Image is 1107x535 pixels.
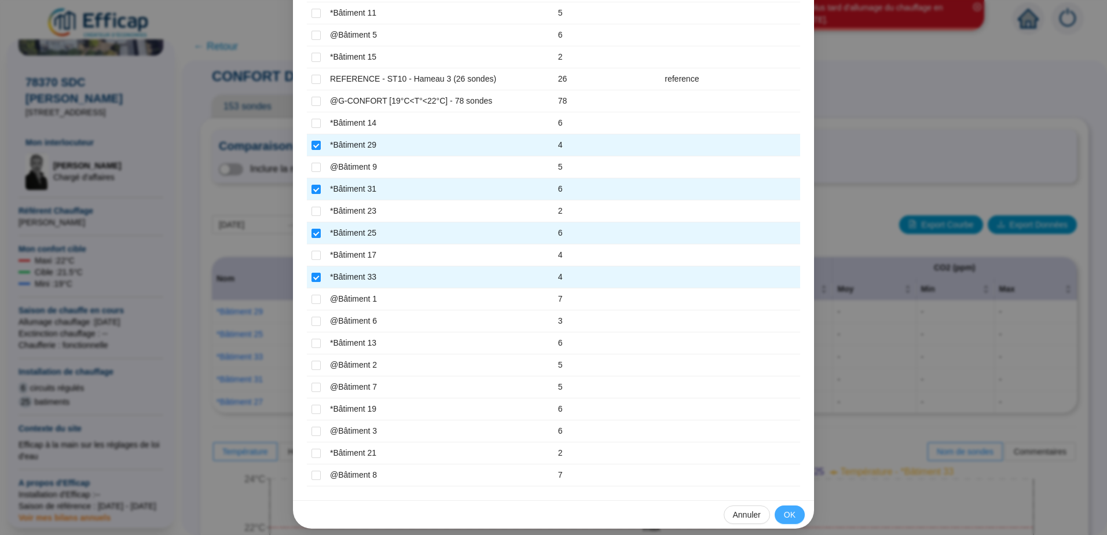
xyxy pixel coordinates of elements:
[553,222,661,244] td: 6
[325,134,553,156] td: *Bâtiment 29
[325,310,553,332] td: @Bâtiment 6
[784,509,796,521] span: OK
[553,156,661,178] td: 5
[325,266,553,288] td: *Bâtiment 33
[553,332,661,354] td: 6
[325,222,553,244] td: *Bâtiment 25
[325,2,553,24] td: *Bâtiment 11
[553,2,661,24] td: 5
[325,398,553,420] td: *Bâtiment 19
[553,46,661,68] td: 2
[553,288,661,310] td: 7
[325,442,553,464] td: *Bâtiment 21
[325,90,553,112] td: @G-CONFORT [19°C<T°<22°C] - 78 sondes
[325,420,553,442] td: @Bâtiment 3
[553,420,661,442] td: 6
[553,244,661,266] td: 4
[775,505,805,524] button: OK
[553,178,661,200] td: 6
[553,134,661,156] td: 4
[553,310,661,332] td: 3
[724,505,770,524] button: Annuler
[325,332,553,354] td: *Bâtiment 13
[325,178,553,200] td: *Bâtiment 31
[325,24,553,46] td: @Bâtiment 5
[325,376,553,398] td: @Bâtiment 7
[325,112,553,134] td: *Bâtiment 14
[325,156,553,178] td: @Bâtiment 9
[553,354,661,376] td: 5
[325,244,553,266] td: *Bâtiment 17
[553,90,661,112] td: 78
[553,112,661,134] td: 6
[553,200,661,222] td: 2
[733,509,761,521] span: Annuler
[325,200,553,222] td: *Bâtiment 23
[325,288,553,310] td: @Bâtiment 1
[553,266,661,288] td: 4
[553,464,661,486] td: 7
[553,24,661,46] td: 6
[553,442,661,464] td: 2
[325,68,553,90] td: REFERENCE - ST10 - Hameau 3 (26 sondes)
[325,464,553,486] td: @Bâtiment 8
[325,354,553,376] td: @Bâtiment 2
[660,68,721,90] td: reference
[553,398,661,420] td: 6
[553,376,661,398] td: 5
[553,68,661,90] td: 26
[325,46,553,68] td: *Bâtiment 15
